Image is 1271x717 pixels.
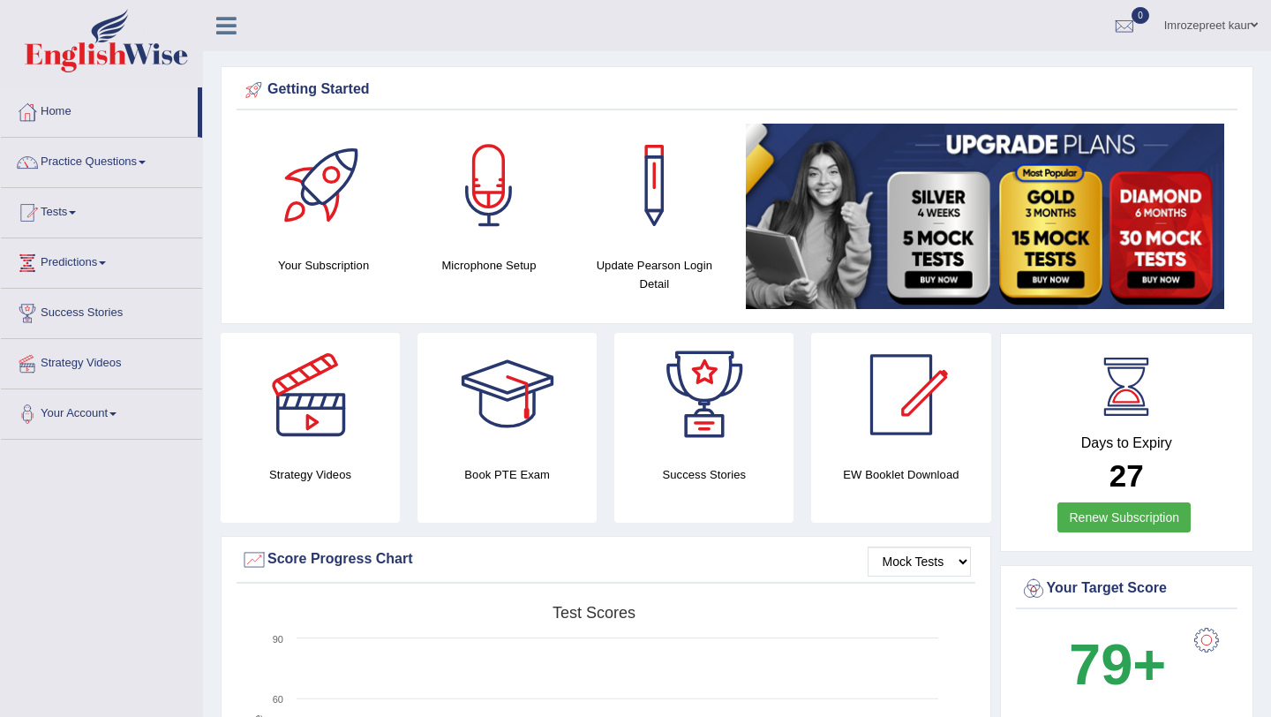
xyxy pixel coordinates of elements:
[250,256,397,275] h4: Your Subscription
[415,256,562,275] h4: Microphone Setup
[1,87,198,132] a: Home
[746,124,1224,309] img: small5.jpg
[241,547,971,573] div: Score Progress Chart
[1,389,202,434] a: Your Account
[1,238,202,283] a: Predictions
[1109,458,1144,493] b: 27
[241,77,1233,103] div: Getting Started
[1020,435,1234,451] h4: Days to Expiry
[1,339,202,383] a: Strategy Videos
[553,604,635,622] tspan: Test scores
[1020,576,1234,602] div: Your Target Score
[221,465,400,484] h4: Strategy Videos
[1069,632,1166,697] b: 79+
[614,465,793,484] h4: Success Stories
[1132,7,1149,24] span: 0
[1,138,202,182] a: Practice Questions
[417,465,597,484] h4: Book PTE Exam
[1057,502,1191,532] a: Renew Subscription
[273,694,283,705] text: 60
[581,256,728,293] h4: Update Pearson Login Detail
[273,634,283,645] text: 90
[1,289,202,333] a: Success Stories
[1,188,202,232] a: Tests
[811,465,990,484] h4: EW Booklet Download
